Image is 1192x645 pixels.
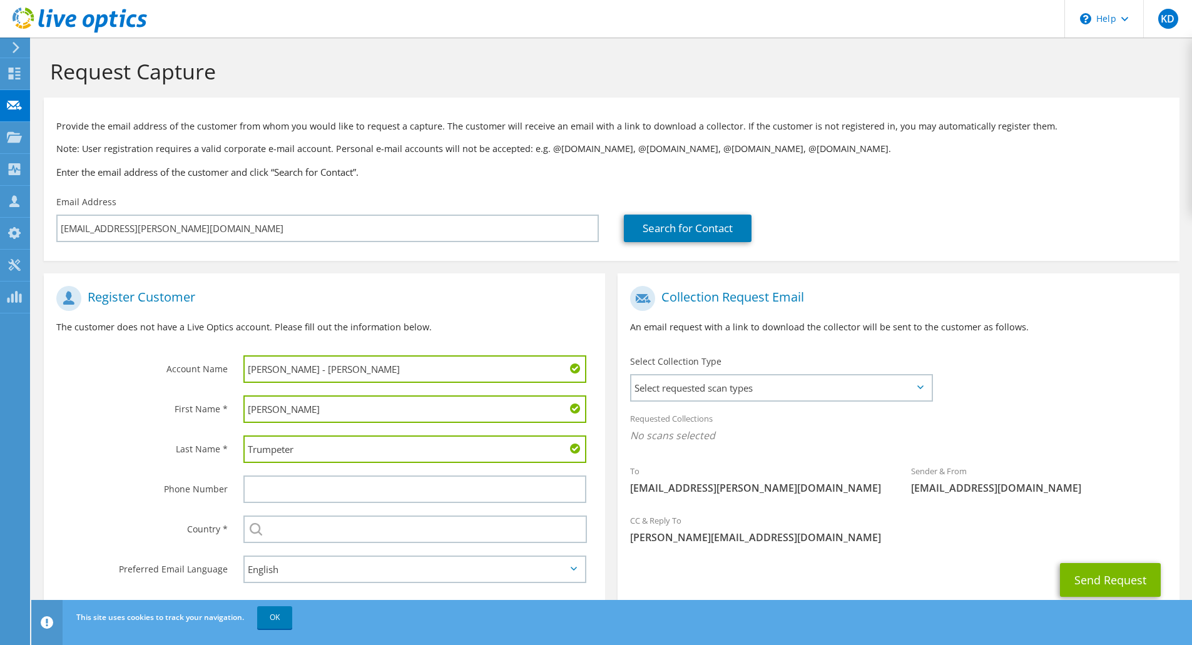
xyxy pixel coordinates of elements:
label: Select Collection Type [630,355,721,368]
a: OK [257,606,292,629]
a: Search for Contact [624,215,751,242]
h1: Register Customer [56,286,586,311]
svg: \n [1080,13,1091,24]
div: Requested Collections [618,405,1179,452]
label: Country * [56,515,228,536]
span: No scans selected [630,429,1166,442]
span: [EMAIL_ADDRESS][PERSON_NAME][DOMAIN_NAME] [630,481,886,495]
h3: Enter the email address of the customer and click “Search for Contact”. [56,165,1167,179]
button: Send Request [1060,563,1161,597]
div: Sender & From [899,458,1179,501]
h1: Request Capture [50,58,1167,84]
p: The customer does not have a Live Optics account. Please fill out the information below. [56,320,593,334]
h1: Collection Request Email [630,286,1160,311]
span: [EMAIL_ADDRESS][DOMAIN_NAME] [911,481,1167,495]
p: Provide the email address of the customer from whom you would like to request a capture. The cust... [56,119,1167,133]
span: Select requested scan types [631,375,931,400]
label: Phone Number [56,475,228,495]
span: [PERSON_NAME][EMAIL_ADDRESS][DOMAIN_NAME] [630,531,1166,544]
span: This site uses cookies to track your navigation. [76,612,244,622]
label: First Name * [56,395,228,415]
label: Email Address [56,196,116,208]
div: CC & Reply To [618,507,1179,551]
p: Note: User registration requires a valid corporate e-mail account. Personal e-mail accounts will ... [56,142,1167,156]
p: An email request with a link to download the collector will be sent to the customer as follows. [630,320,1166,334]
label: Account Name [56,355,228,375]
label: Preferred Email Language [56,556,228,576]
span: KD [1158,9,1178,29]
label: Last Name * [56,435,228,455]
div: To [618,458,899,501]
